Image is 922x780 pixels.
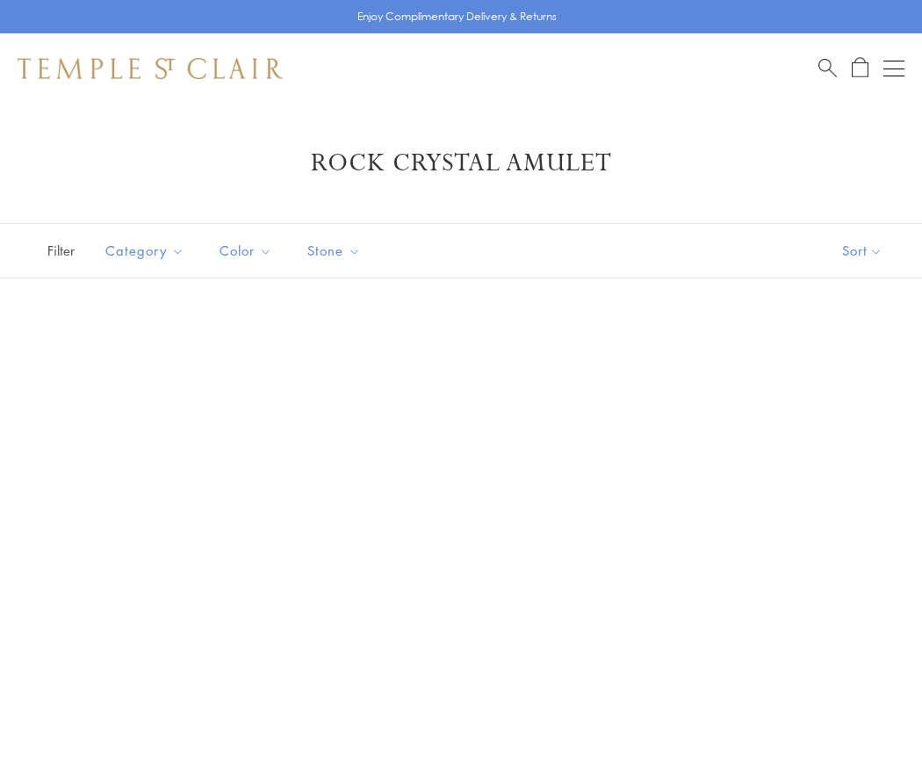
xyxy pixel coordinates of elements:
[852,57,868,79] a: Open Shopping Bag
[211,240,285,262] span: Color
[883,58,904,79] button: Open navigation
[97,240,198,262] span: Category
[206,231,285,271] button: Color
[92,231,198,271] button: Category
[44,148,878,179] h1: Rock Crystal Amulet
[294,231,374,271] button: Stone
[803,224,922,278] button: Show sort by
[18,58,283,79] img: Temple St. Clair
[357,8,557,25] p: Enjoy Complimentary Delivery & Returns
[299,240,374,262] span: Stone
[818,57,837,79] a: Search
